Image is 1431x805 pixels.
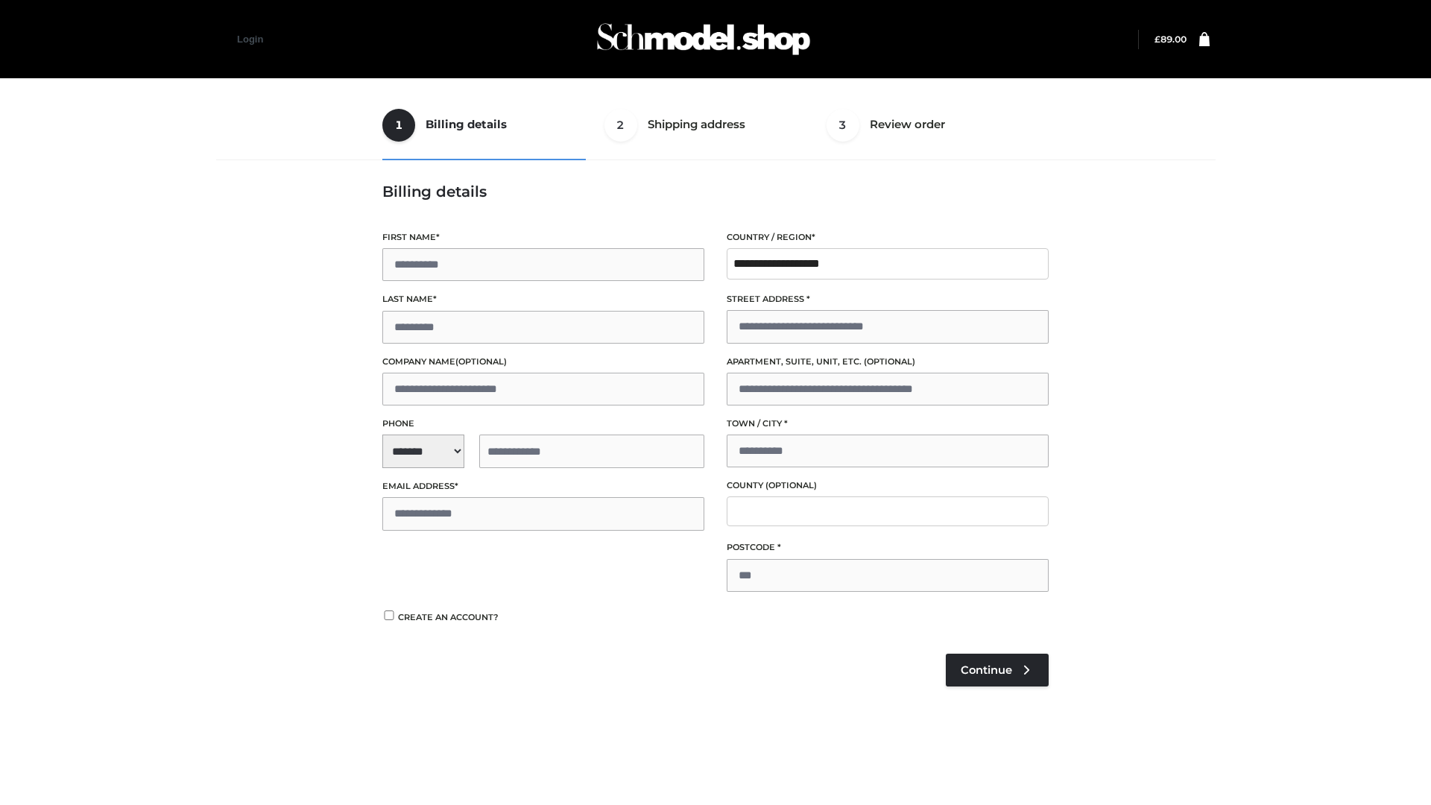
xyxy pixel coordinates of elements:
[382,183,1049,201] h3: Billing details
[382,292,704,306] label: Last name
[765,480,817,490] span: (optional)
[237,34,263,45] a: Login
[727,292,1049,306] label: Street address
[727,479,1049,493] label: County
[382,479,704,493] label: Email address
[382,417,704,431] label: Phone
[864,356,915,367] span: (optional)
[382,610,396,620] input: Create an account?
[727,417,1049,431] label: Town / City
[1154,34,1187,45] bdi: 89.00
[946,654,1049,686] a: Continue
[1154,34,1160,45] span: £
[1154,34,1187,45] a: £89.00
[398,612,499,622] span: Create an account?
[455,356,507,367] span: (optional)
[382,355,704,369] label: Company name
[382,230,704,244] label: First name
[727,540,1049,555] label: Postcode
[727,355,1049,369] label: Apartment, suite, unit, etc.
[727,230,1049,244] label: Country / Region
[592,10,815,69] img: Schmodel Admin 964
[961,663,1012,677] span: Continue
